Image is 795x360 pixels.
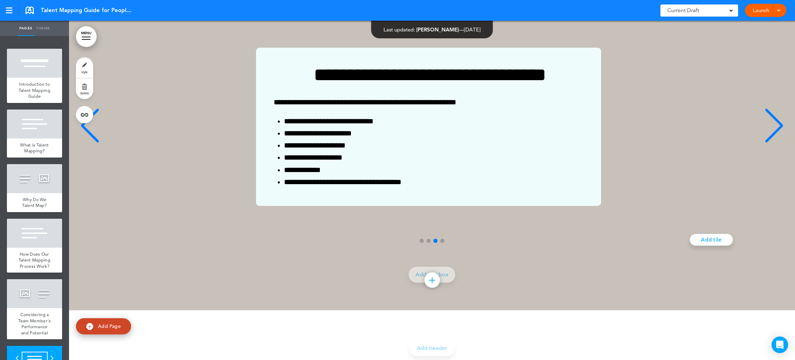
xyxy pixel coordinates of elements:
a: Introduction to Talent Mapping Guide [7,78,62,103]
span: Last updated: [384,26,415,33]
span: [PERSON_NAME] [416,26,459,33]
span: Go to slide 2 [426,239,431,243]
a: Add tile [690,234,733,246]
span: Go to slide 1 [420,239,424,243]
a: Add Page [76,318,131,334]
span: Considering a Team Member's Performance and Potential [18,312,51,336]
span: delete [80,91,89,95]
div: Open Intercom Messenger [772,337,788,353]
span: Go to slide 3 [433,239,438,243]
a: delete [76,78,93,99]
a: Why Do We Talent Map? [7,193,62,212]
a: Launch [750,4,772,17]
a: Theme [35,21,52,36]
span: Why Do We Talent Map? [22,197,47,209]
a: Pages [17,21,35,36]
span: Go to slide 4 [440,239,444,243]
div: Next slide [764,108,785,143]
span: Add Page [98,323,121,329]
a: What is Talent Mapping? [7,139,62,158]
a: Add textbox [409,267,455,283]
img: add.svg [86,323,93,330]
a: Add header [410,340,454,356]
span: Introduction to Talent Mapping Guide [19,81,50,99]
a: style [76,57,93,78]
div: — [384,27,481,32]
span: Talent Mapping Guide for People Leaders [41,7,134,14]
span: style [81,70,88,74]
div: 3 / 4 [76,48,781,206]
span: [DATE] [464,26,481,33]
span: Current Draft [667,6,699,15]
span: How Does Our Talent Mapping Process Work? [19,251,50,269]
div: Previous slide [79,108,100,143]
a: MENU [76,26,97,47]
span: What is Talent Mapping? [20,142,49,154]
a: How Does Our Talent Mapping Process Work? [7,248,62,273]
a: Considering a Team Member's Performance and Potential [7,308,62,339]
